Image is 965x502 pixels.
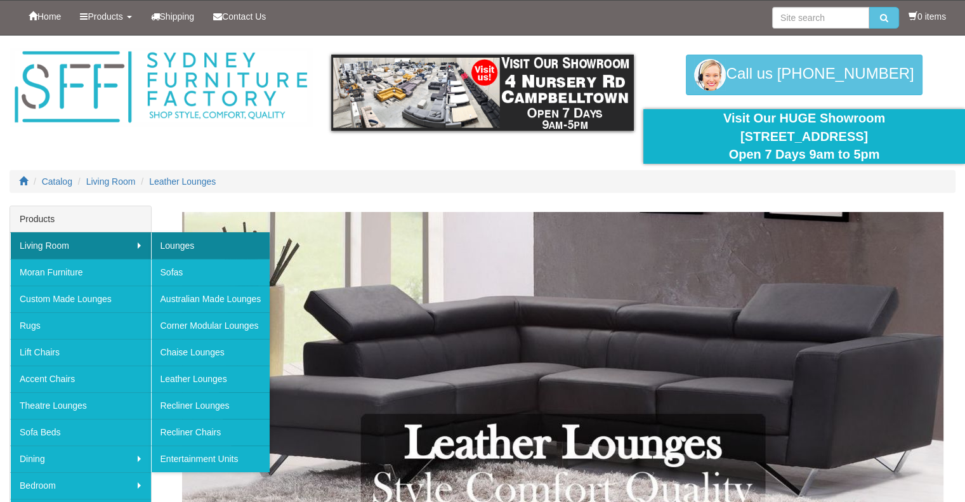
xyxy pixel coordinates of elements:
[151,259,270,286] a: Sofas
[909,10,946,23] li: 0 items
[151,312,270,339] a: Corner Modular Lounges
[42,176,72,187] a: Catalog
[141,1,204,32] a: Shipping
[10,48,312,126] img: Sydney Furniture Factory
[151,392,270,419] a: Recliner Lounges
[10,259,151,286] a: Moran Furniture
[149,176,216,187] a: Leather Lounges
[10,312,151,339] a: Rugs
[37,11,61,22] span: Home
[204,1,275,32] a: Contact Us
[10,392,151,419] a: Theatre Lounges
[10,446,151,472] a: Dining
[151,366,270,392] a: Leather Lounges
[151,446,270,472] a: Entertainment Units
[160,11,195,22] span: Shipping
[772,7,869,29] input: Site search
[151,419,270,446] a: Recliner Chairs
[151,232,270,259] a: Lounges
[10,232,151,259] a: Living Room
[86,176,136,187] a: Living Room
[10,206,151,232] div: Products
[10,286,151,312] a: Custom Made Lounges
[222,11,266,22] span: Contact Us
[331,55,634,131] img: showroom.gif
[151,339,270,366] a: Chaise Lounges
[10,472,151,499] a: Bedroom
[151,286,270,312] a: Australian Made Lounges
[10,419,151,446] a: Sofa Beds
[10,366,151,392] a: Accent Chairs
[88,11,122,22] span: Products
[10,339,151,366] a: Lift Chairs
[70,1,141,32] a: Products
[653,109,955,164] div: Visit Our HUGE Showroom [STREET_ADDRESS] Open 7 Days 9am to 5pm
[19,1,70,32] a: Home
